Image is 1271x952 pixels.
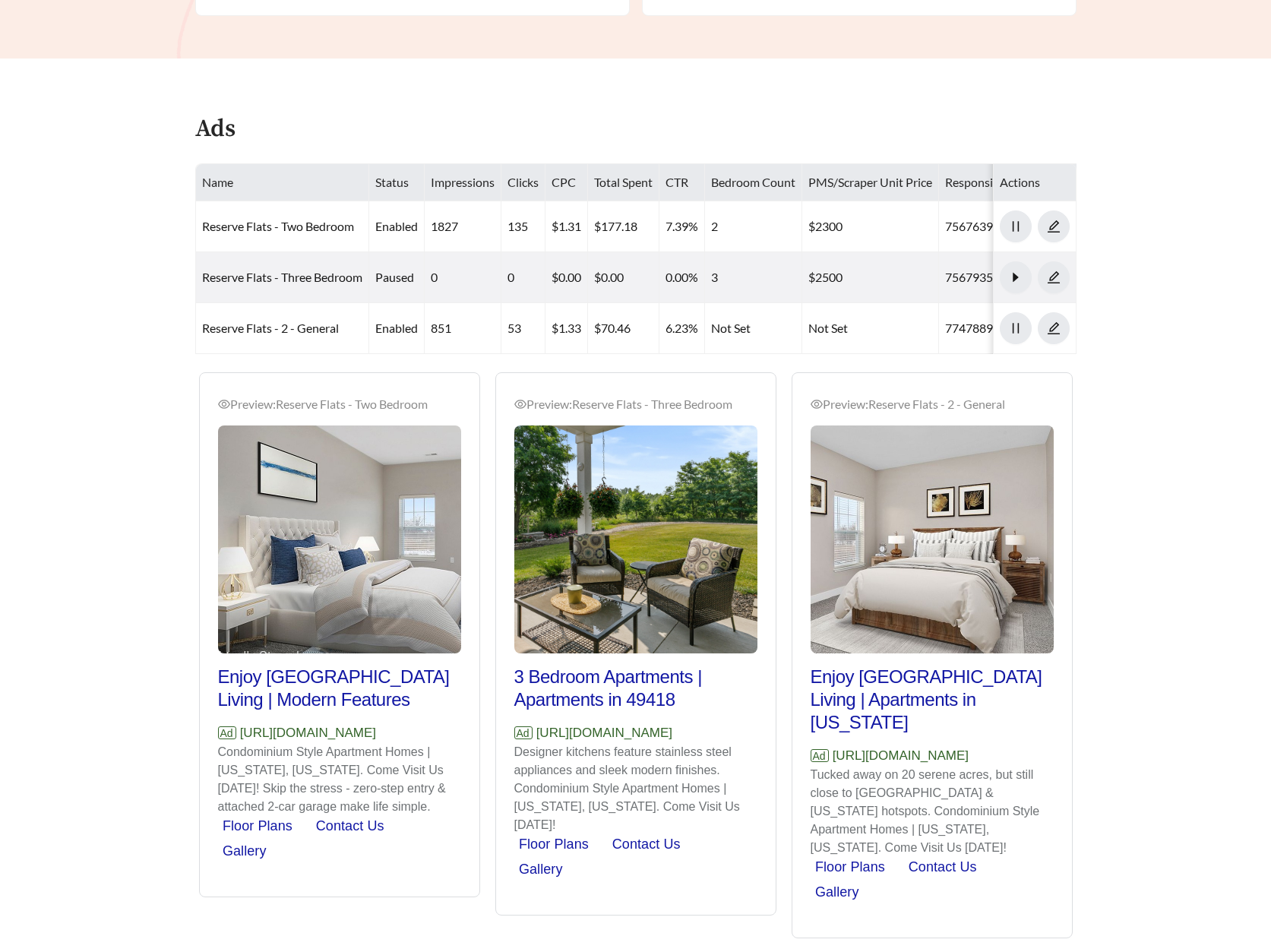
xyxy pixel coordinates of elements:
td: $70.46 [588,303,659,354]
span: enabled [375,219,418,233]
span: pause [1001,321,1031,335]
a: edit [1038,219,1070,233]
td: $2300 [802,201,939,252]
span: CTR [666,175,688,189]
img: Preview_Reserve Flats - 2 - General [811,425,1054,653]
button: pause [1000,210,1032,242]
th: Actions [994,164,1077,201]
td: 0.00% [659,252,705,303]
td: 1827 [425,201,501,252]
a: Floor Plans [815,859,885,875]
td: Not Set [705,303,802,354]
a: Floor Plans [223,818,292,833]
td: 756793542622 [939,252,1042,303]
span: edit [1039,321,1069,335]
button: edit [1038,210,1070,242]
a: Contact Us [909,859,977,875]
th: Bedroom Count [705,164,802,201]
span: paused [375,270,414,284]
p: Tucked away on 20 serene acres, but still close to [GEOGRAPHIC_DATA] & [US_STATE] hotspots. Condo... [811,766,1054,857]
th: Status [369,164,425,201]
span: Ad [514,726,533,739]
td: $2500 [802,252,939,303]
button: caret-right [1000,261,1032,293]
a: Gallery [815,884,859,900]
td: 135 [501,201,545,252]
h2: Enjoy [GEOGRAPHIC_DATA] Living | Modern Features [218,666,461,711]
span: caret-right [1001,270,1031,284]
img: Preview_Reserve Flats - Two Bedroom [218,425,461,653]
span: CPC [552,175,576,189]
td: 851 [425,303,501,354]
span: edit [1039,270,1069,284]
span: eye [218,398,230,410]
p: [URL][DOMAIN_NAME] [218,723,461,743]
td: $177.18 [588,201,659,252]
a: edit [1038,321,1070,335]
p: [URL][DOMAIN_NAME] [514,723,757,743]
button: edit [1038,261,1070,293]
a: Reserve Flats - Two Bedroom [202,219,354,233]
a: Contact Us [612,837,681,852]
td: 0 [425,252,501,303]
h2: 3 Bedroom Apartments | Apartments in 49418 [514,666,757,711]
a: Floor Plans [519,837,589,852]
td: $1.31 [545,201,588,252]
td: Not Set [802,303,939,354]
td: $0.00 [588,252,659,303]
span: Ad [811,749,829,762]
div: Preview: Reserve Flats - Three Bedroom [514,395,757,413]
h4: Ads [195,116,236,143]
button: edit [1038,312,1070,344]
span: pause [1001,220,1031,233]
span: Ad [218,726,236,739]
th: Name [196,164,369,201]
div: Preview: Reserve Flats - Two Bedroom [218,395,461,413]
button: pause [1000,312,1032,344]
p: Designer kitchens feature stainless steel appliances and sleek modern finishes. Condominium Style... [514,743,757,834]
td: $1.33 [545,303,588,354]
td: 53 [501,303,545,354]
span: eye [514,398,526,410]
span: enabled [375,321,418,335]
p: [URL][DOMAIN_NAME] [811,746,1054,766]
td: 3 [705,252,802,303]
a: Contact Us [316,818,384,833]
a: Gallery [223,843,267,859]
td: 7.39% [659,201,705,252]
a: Gallery [519,862,563,877]
th: Total Spent [588,164,659,201]
p: Condominium Style Apartment Homes | [US_STATE], [US_STATE]. Come Visit Us [DATE]! Skip the stress... [218,743,461,816]
th: Clicks [501,164,545,201]
span: edit [1039,220,1069,233]
h2: Enjoy [GEOGRAPHIC_DATA] Living | Apartments in [US_STATE] [811,666,1054,734]
td: $0.00 [545,252,588,303]
th: Responsive Ad Id [939,164,1042,201]
td: 756763966266 [939,201,1042,252]
th: PMS/Scraper Unit Price [802,164,939,201]
td: 2 [705,201,802,252]
td: 774788920759 [939,303,1042,354]
th: Impressions [425,164,501,201]
td: 6.23% [659,303,705,354]
span: eye [811,398,823,410]
a: Reserve Flats - 2 - General [202,321,339,335]
img: Preview_Reserve Flats - Three Bedroom [514,425,757,653]
td: 0 [501,252,545,303]
a: edit [1038,270,1070,284]
div: Preview: Reserve Flats - 2 - General [811,395,1054,413]
a: Reserve Flats - Three Bedroom [202,270,362,284]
